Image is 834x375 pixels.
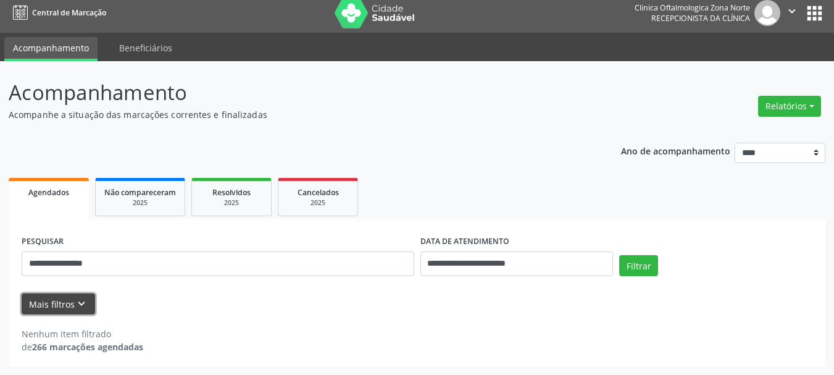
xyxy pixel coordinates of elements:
p: Ano de acompanhamento [621,143,730,158]
div: Nenhum item filtrado [22,327,143,340]
div: Clinica Oftalmologica Zona Norte [635,2,750,13]
button: Relatórios [758,96,821,117]
i: keyboard_arrow_down [75,297,88,311]
p: Acompanhamento [9,77,580,108]
strong: 266 marcações agendadas [32,341,143,353]
span: Não compareceram [104,187,176,198]
div: 2025 [201,198,262,208]
div: 2025 [287,198,349,208]
span: Recepcionista da clínica [651,13,750,23]
label: DATA DE ATENDIMENTO [420,232,509,251]
div: de [22,340,143,353]
a: Central de Marcação [9,2,106,23]
span: Agendados [28,187,69,198]
button: Filtrar [619,255,658,276]
span: Central de Marcação [32,7,106,18]
button: Mais filtroskeyboard_arrow_down [22,293,95,315]
button: apps [804,2,825,24]
a: Acompanhamento [4,37,98,61]
i:  [785,4,799,18]
span: Cancelados [298,187,339,198]
div: 2025 [104,198,176,208]
label: PESQUISAR [22,232,64,251]
a: Beneficiários [111,37,181,59]
span: Resolvidos [212,187,251,198]
p: Acompanhe a situação das marcações correntes e finalizadas [9,108,580,121]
